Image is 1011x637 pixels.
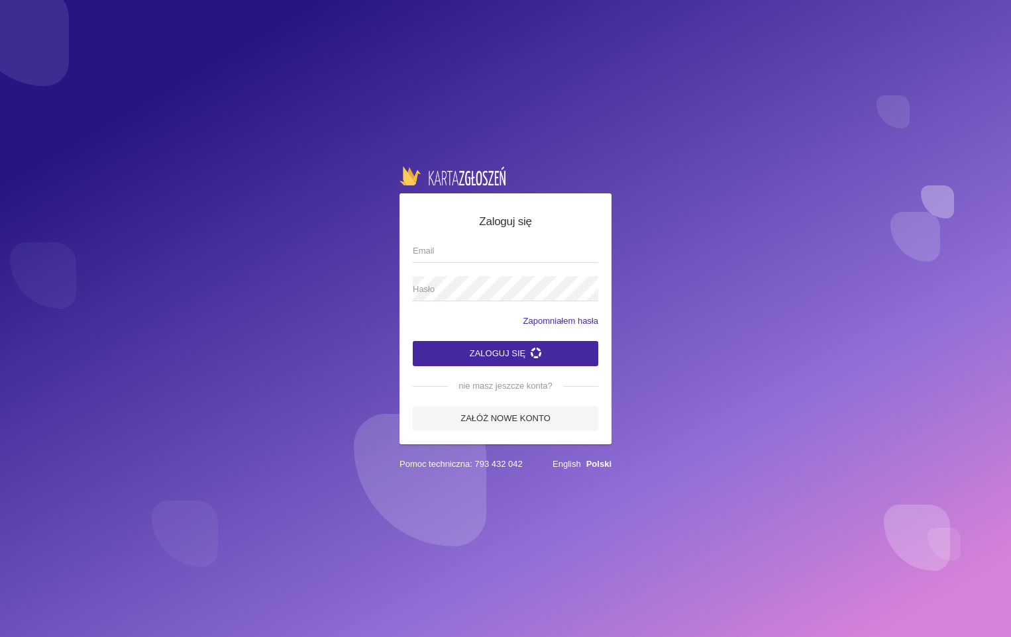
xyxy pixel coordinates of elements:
span: nie masz jeszcze konta? [448,379,563,393]
a: English [553,459,581,469]
h5: Zaloguj się [413,213,598,230]
img: logo-karta.png [399,166,505,185]
span: Email [413,244,585,258]
a: Zapomniałem hasła [523,315,598,328]
a: Załóż nowe konto [413,406,598,431]
input: Email [413,238,598,263]
button: Zaloguj się [413,341,598,366]
span: Pomoc techniczna: 793 432 042 [399,458,523,471]
input: Hasło [413,276,598,301]
span: Hasło [413,283,585,296]
a: Polski [586,459,612,469]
